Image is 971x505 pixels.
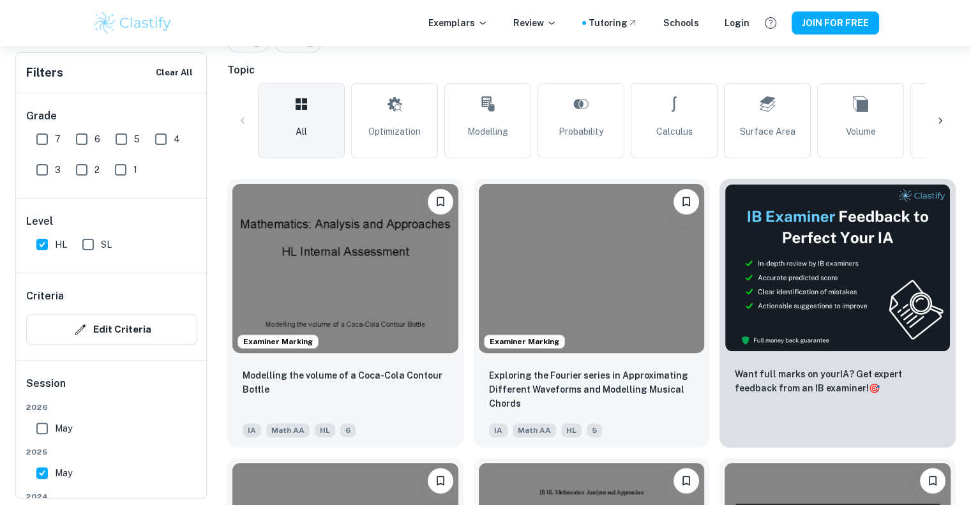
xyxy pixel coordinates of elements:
h6: Grade [26,109,197,124]
span: 6 [340,423,356,437]
span: HL [55,237,67,252]
span: HL [561,423,582,437]
span: 🎯 [869,383,880,393]
a: Schools [663,16,699,30]
span: 5 [587,423,602,437]
span: Modelling [467,124,508,139]
p: Exemplars [428,16,488,30]
p: Want full marks on your IA ? Get expert feedback from an IB examiner! [735,367,940,395]
h6: Filters [26,64,63,82]
span: SL [101,237,112,252]
span: IA [489,423,508,437]
a: Examiner MarkingPlease log in to bookmark exemplarsExploring the Fourier series in Approximating ... [474,179,710,448]
span: Examiner Marking [238,336,318,347]
span: Math AA [513,423,556,437]
button: Please log in to bookmark exemplars [920,468,945,494]
span: 2025 [26,446,197,458]
button: Clear All [153,63,196,82]
span: 2 [94,163,100,177]
button: Please log in to bookmark exemplars [428,189,453,215]
span: Calculus [656,124,693,139]
h6: Session [26,376,197,402]
span: 6 [94,132,100,146]
a: Examiner MarkingPlease log in to bookmark exemplarsModelling the volume of a Coca-Cola Contour Bo... [227,179,463,448]
span: Volume [846,124,876,139]
p: Exploring the Fourier series in Approximating Different Waveforms and Modelling Musical Chords [489,368,695,411]
h6: Level [26,214,197,229]
span: Math AA [266,423,310,437]
span: 3 [55,163,61,177]
span: 7 [55,132,61,146]
button: Please log in to bookmark exemplars [674,189,699,215]
img: Clastify logo [93,10,174,36]
span: HL [315,423,335,437]
span: All [296,124,307,139]
span: Examiner Marking [485,336,564,347]
span: Probability [559,124,603,139]
span: Optimization [368,124,421,139]
span: 4 [174,132,180,146]
img: Thumbnail [725,184,951,352]
a: Login [725,16,749,30]
span: 1 [133,163,137,177]
span: 2026 [26,402,197,413]
a: ThumbnailWant full marks on yourIA? Get expert feedback from an IB examiner! [719,179,956,448]
span: 5 [134,132,140,146]
button: Help and Feedback [760,12,781,34]
span: Surface Area [740,124,795,139]
span: 2024 [26,491,197,502]
img: Math AA IA example thumbnail: Modelling the volume of a Coca-Cola Cont [232,184,458,353]
button: Please log in to bookmark exemplars [674,468,699,494]
span: May [55,421,72,435]
span: IA [243,423,261,437]
p: Modelling the volume of a Coca-Cola Contour Bottle [243,368,448,396]
button: JOIN FOR FREE [792,11,879,34]
h6: Criteria [26,289,64,304]
img: Math AA IA example thumbnail: Exploring the Fourier series in Approxim [479,184,705,353]
span: May [55,466,72,480]
h6: Topic [227,63,956,78]
button: Edit Criteria [26,314,197,345]
button: Please log in to bookmark exemplars [428,468,453,494]
p: Review [513,16,557,30]
a: Tutoring [589,16,638,30]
